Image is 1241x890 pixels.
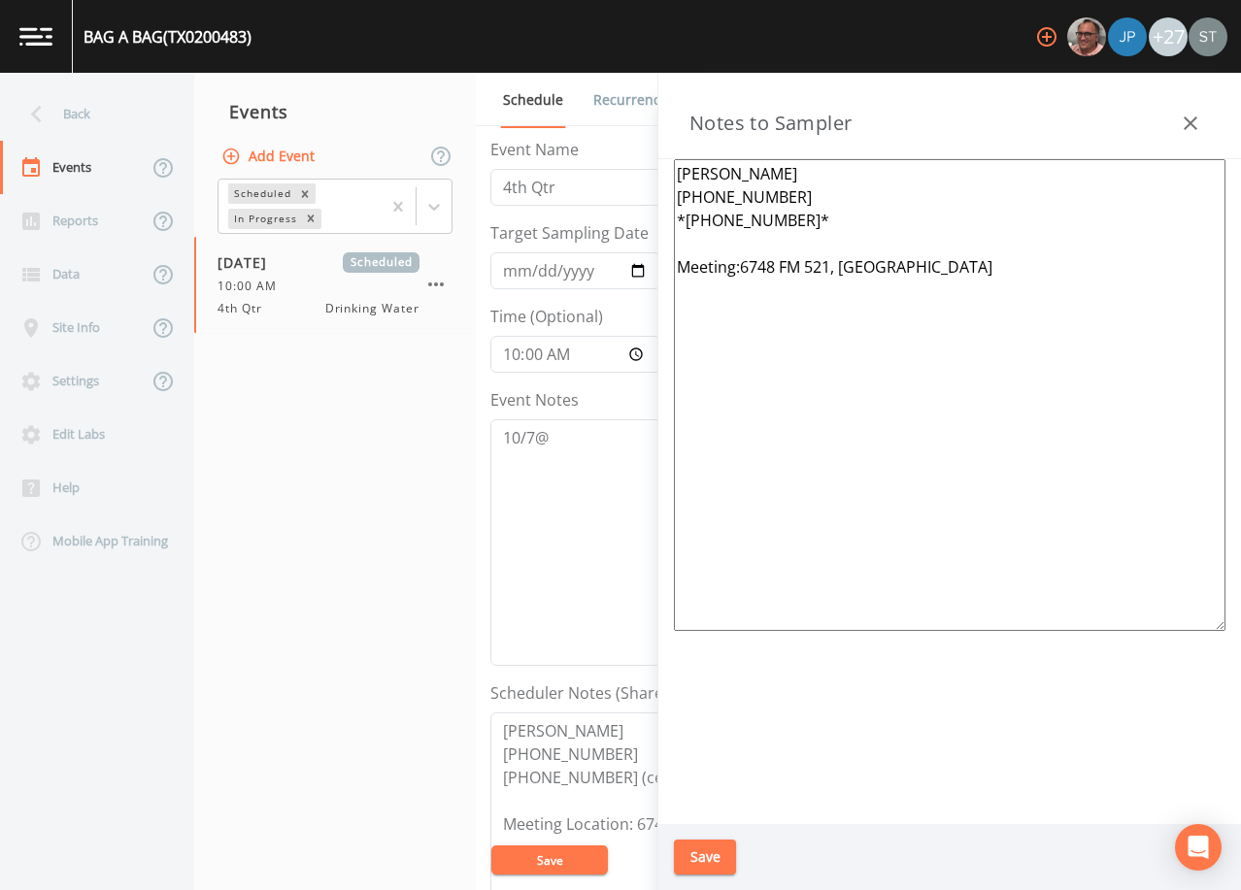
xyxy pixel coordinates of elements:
[218,139,322,175] button: Add Event
[674,840,736,875] button: Save
[1175,824,1222,871] div: Open Intercom Messenger
[325,300,419,317] span: Drinking Water
[490,681,786,705] label: Scheduler Notes (Shared with all events)
[300,209,321,229] div: Remove In Progress
[490,138,579,161] label: Event Name
[294,183,316,204] div: Remove Scheduled
[84,25,252,49] div: BAG A BAG (TX0200483)
[689,108,852,139] h3: Notes to Sampler
[490,419,1073,666] textarea: 10/7@
[194,87,476,136] div: Events
[228,183,294,204] div: Scheduled
[1107,17,1148,56] div: Joshua gere Paul
[194,237,476,334] a: [DATE]Scheduled10:00 AM4th QtrDrinking Water
[490,305,603,328] label: Time (Optional)
[1189,17,1227,56] img: cb9926319991c592eb2b4c75d39c237f
[19,27,52,46] img: logo
[1067,17,1106,56] img: e2d790fa78825a4bb76dcb6ab311d44c
[491,845,608,874] button: Save
[1066,17,1107,56] div: Mike Franklin
[1149,17,1188,56] div: +27
[228,209,300,229] div: In Progress
[343,252,419,273] span: Scheduled
[490,388,579,412] label: Event Notes
[218,278,288,295] span: 10:00 AM
[218,252,281,273] span: [DATE]
[1108,17,1147,56] img: 41241ef155101aa6d92a04480b0d0000
[674,159,1225,631] textarea: [PERSON_NAME] [PHONE_NUMBER] *[PHONE_NUMBER]* Meeting:6748 FM 521, [GEOGRAPHIC_DATA]
[490,221,649,245] label: Target Sampling Date
[500,73,566,128] a: Schedule
[590,73,671,127] a: Recurrence
[218,300,274,317] span: 4th Qtr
